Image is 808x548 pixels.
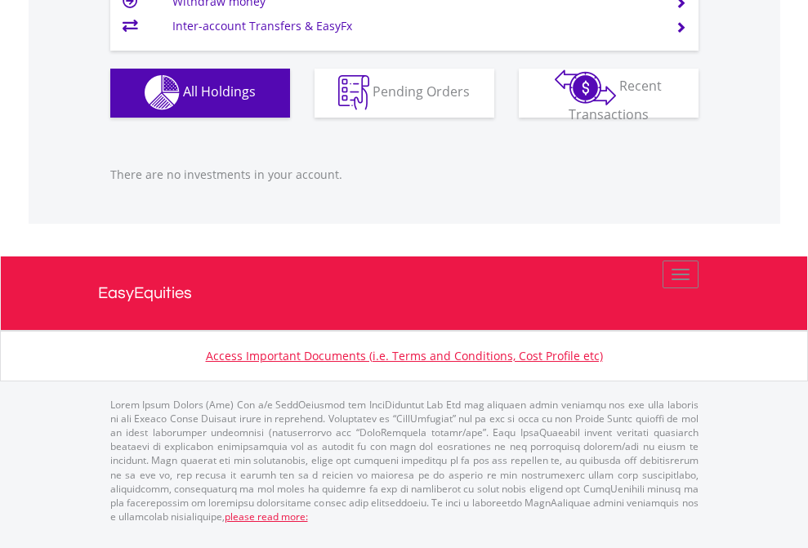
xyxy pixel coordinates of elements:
a: Access Important Documents (i.e. Terms and Conditions, Cost Profile etc) [206,348,603,363]
span: Recent Transactions [569,77,663,123]
span: Pending Orders [373,82,470,100]
button: Pending Orders [315,69,494,118]
img: pending_instructions-wht.png [338,75,369,110]
a: EasyEquities [98,256,711,330]
a: please read more: [225,510,308,523]
img: holdings-wht.png [145,75,180,110]
button: All Holdings [110,69,290,118]
button: Recent Transactions [519,69,699,118]
p: Lorem Ipsum Dolors (Ame) Con a/e SeddOeiusmod tem InciDiduntut Lab Etd mag aliquaen admin veniamq... [110,398,699,523]
p: There are no investments in your account. [110,167,699,183]
td: Inter-account Transfers & EasyFx [172,14,655,38]
img: transactions-zar-wht.png [555,69,616,105]
span: All Holdings [183,82,256,100]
